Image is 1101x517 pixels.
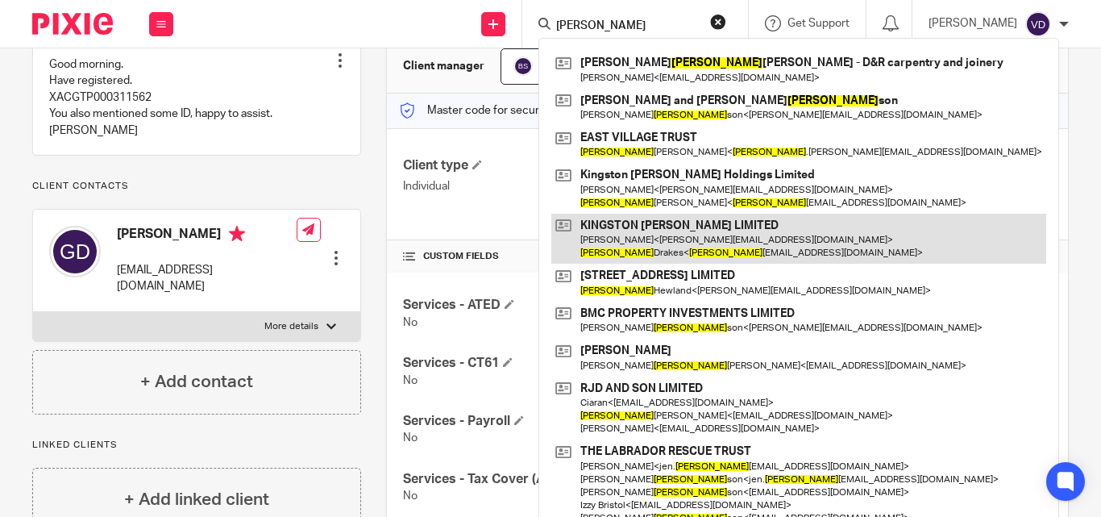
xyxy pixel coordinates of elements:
[403,413,727,430] h4: Services - Payroll
[403,297,727,314] h4: Services - ATED
[513,56,533,76] img: svg%3E
[117,226,297,246] h4: [PERSON_NAME]
[124,487,269,512] h4: + Add linked client
[140,369,253,394] h4: + Add contact
[264,320,318,333] p: More details
[49,226,101,277] img: svg%3E
[403,490,418,502] span: No
[117,262,297,295] p: [EMAIL_ADDRESS][DOMAIN_NAME]
[710,14,726,30] button: Clear
[403,432,418,444] span: No
[403,471,727,488] h4: Services - Tax Cover (Annual)
[403,58,484,74] h3: Client manager
[929,15,1017,31] p: [PERSON_NAME]
[403,250,727,263] h4: CUSTOM FIELDS
[32,439,361,452] p: Linked clients
[32,180,361,193] p: Client contacts
[1025,11,1051,37] img: svg%3E
[403,178,727,194] p: Individual
[229,226,245,242] i: Primary
[403,355,727,372] h4: Services - CT61
[403,157,727,174] h4: Client type
[403,375,418,386] span: No
[403,317,418,328] span: No
[555,19,700,34] input: Search
[787,18,850,29] span: Get Support
[32,13,113,35] img: Pixie
[399,102,677,119] p: Master code for secure communications and files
